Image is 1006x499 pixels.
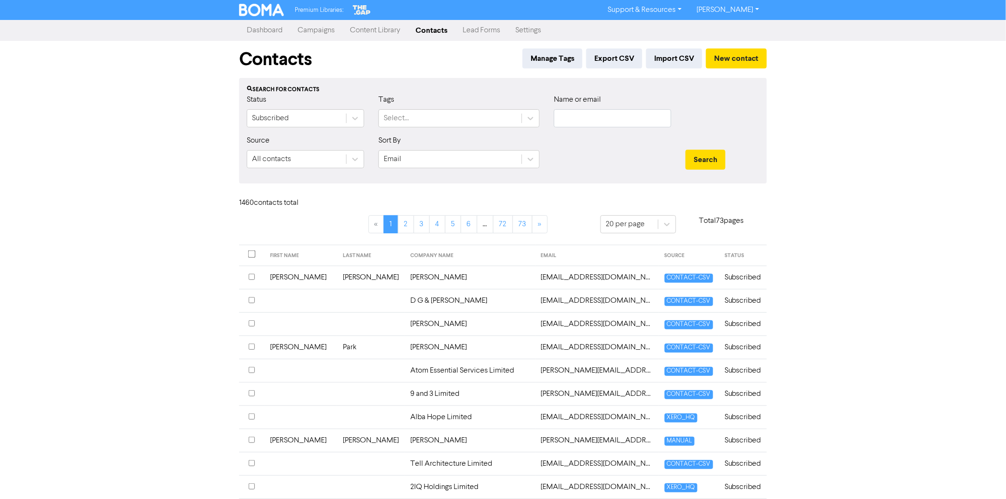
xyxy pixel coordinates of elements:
td: aaron@atomessential.nz [535,359,659,382]
td: 1judithmason@gmail.com [535,266,659,289]
label: Source [247,135,270,146]
span: MANUAL [665,437,695,446]
td: Subscribed [719,475,767,499]
label: Sort By [378,135,401,146]
a: Page 5 [445,215,461,233]
span: CONTACT-CSV [665,320,713,329]
th: SOURCE [659,245,719,266]
td: [PERSON_NAME] [405,429,535,452]
div: Subscribed [252,113,289,124]
td: Subscribed [719,429,767,452]
div: 20 per page [606,219,645,230]
span: CONTACT-CSV [665,390,713,399]
span: CONTACT-CSV [665,274,713,283]
td: [PERSON_NAME] [264,429,337,452]
td: [PERSON_NAME] [264,266,337,289]
a: Page 6 [461,215,477,233]
td: D G & [PERSON_NAME] [405,289,535,312]
td: aaron@wymaconstruction.co.nz [535,429,659,452]
td: Subscribed [719,405,767,429]
td: aaronmyall@gmail.com [535,405,659,429]
td: [PERSON_NAME] [264,336,337,359]
a: Lead Forms [455,21,508,40]
img: BOMA Logo [239,4,284,16]
a: Page 1 is your current page [384,215,398,233]
a: » [532,215,548,233]
a: Page 2 [398,215,414,233]
span: CONTACT-CSV [665,297,713,306]
td: Alba Hope Limited [405,405,535,429]
td: Subscribed [719,312,767,336]
a: Settings [508,21,549,40]
span: Premium Libraries: [295,7,344,13]
td: aaron@cassbay.nz [535,382,659,405]
td: abigailmhurst@gmail.com [535,452,659,475]
td: 2955kauhale@gmail.com [535,289,659,312]
th: LAST NAME [337,245,405,266]
td: [PERSON_NAME] [405,266,535,289]
th: FIRST NAME [264,245,337,266]
button: Search [686,150,725,170]
span: XERO_HQ [665,483,697,492]
p: Total 73 pages [676,215,767,227]
span: XERO_HQ [665,413,697,422]
th: STATUS [719,245,767,266]
td: [PERSON_NAME] [337,429,405,452]
td: Subscribed [719,336,767,359]
button: New contact [706,48,767,68]
td: [PERSON_NAME] [405,336,535,359]
td: 9 and 3 Limited [405,382,535,405]
span: CONTACT-CSV [665,460,713,469]
a: Page 72 [493,215,513,233]
h6: 1460 contact s total [239,199,315,208]
td: Subscribed [719,359,767,382]
td: [PERSON_NAME] [337,266,405,289]
a: Page 3 [414,215,430,233]
td: 2mikehamilton@gmail.com [535,312,659,336]
span: CONTACT-CSV [665,367,713,376]
td: Tell Architecture Limited [405,452,535,475]
span: CONTACT-CSV [665,344,713,353]
a: Campaigns [290,21,342,40]
a: Support & Resources [600,2,689,18]
button: Import CSV [646,48,702,68]
a: Content Library [342,21,408,40]
img: The Gap [351,4,372,16]
label: Tags [378,94,394,106]
td: 2IQ Holdings Limited [405,475,535,499]
td: Atom Essential Services Limited [405,359,535,382]
a: Contacts [408,21,455,40]
label: Name or email [554,94,601,106]
button: Manage Tags [522,48,582,68]
td: [PERSON_NAME] [405,312,535,336]
div: Email [384,154,401,165]
label: Status [247,94,266,106]
td: Subscribed [719,289,767,312]
div: Select... [384,113,409,124]
td: Park [337,336,405,359]
div: Search for contacts [247,86,759,94]
td: Subscribed [719,266,767,289]
a: Page 73 [513,215,532,233]
td: 6x4online@gmail.com [535,336,659,359]
th: COMPANY NAME [405,245,535,266]
td: Subscribed [719,452,767,475]
iframe: Chat Widget [958,453,1006,499]
th: EMAIL [535,245,659,266]
td: accounts@2iq.co.nz [535,475,659,499]
div: All contacts [252,154,291,165]
a: Dashboard [239,21,290,40]
button: Export CSV [586,48,642,68]
td: Subscribed [719,382,767,405]
a: Page 4 [429,215,445,233]
h1: Contacts [239,48,312,70]
a: [PERSON_NAME] [689,2,767,18]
